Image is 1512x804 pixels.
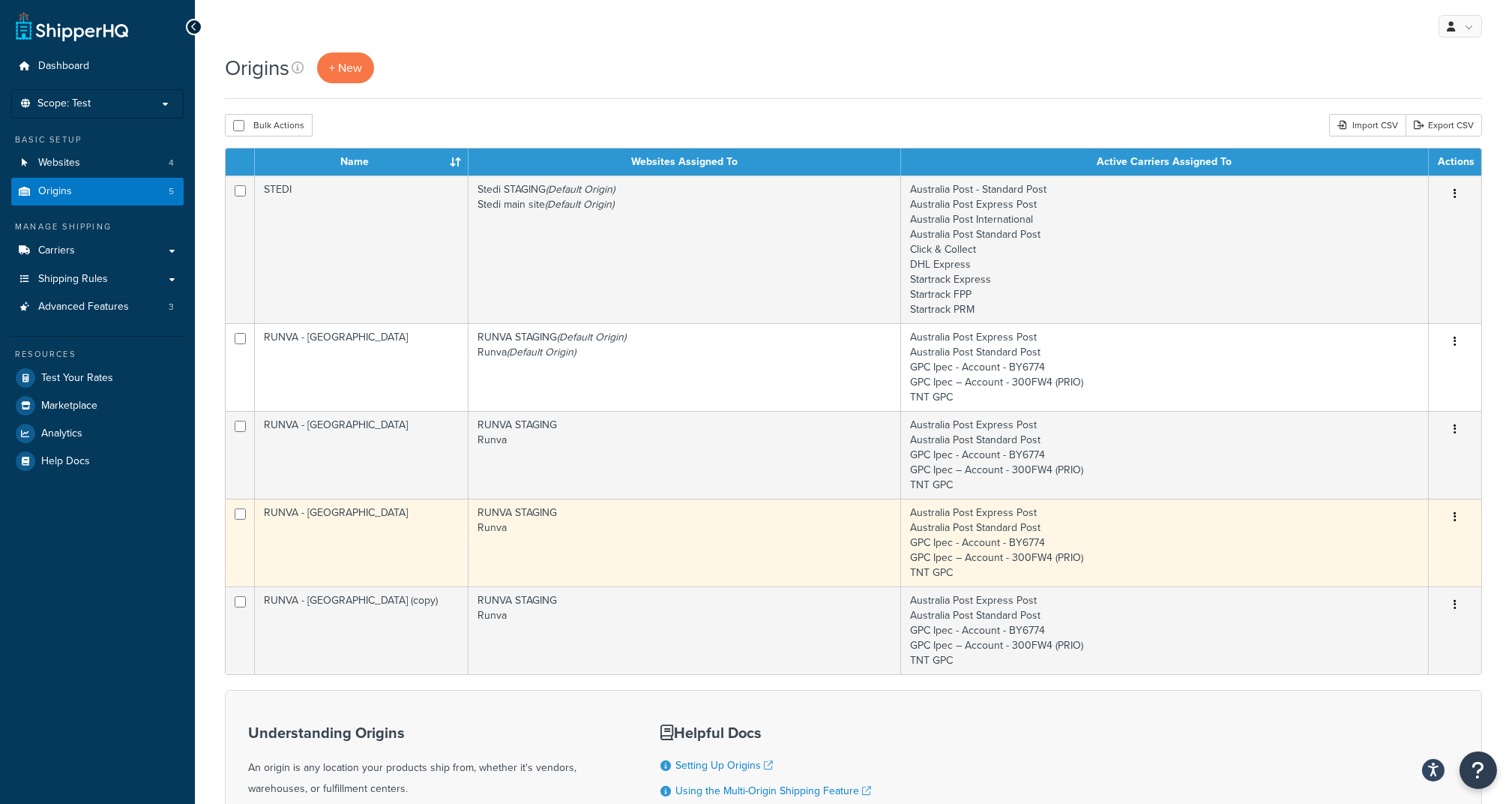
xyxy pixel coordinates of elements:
a: Help Docs [11,448,184,475]
span: Dashboard [38,60,89,73]
h1: Origins [225,53,289,82]
i: (Default Origin) [545,196,614,212]
td: Australia Post Express Post Australia Post Standard Post GPC Ipec - Account - BY6774 GPC Ipec – A... [901,586,1429,674]
span: Scope: Test [37,97,91,110]
a: Export CSV [1406,114,1482,136]
td: Australia Post Express Post Australia Post Standard Post GPC Ipec - Account - BY6774 GPC Ipec – A... [901,411,1429,499]
td: RUNVA STAGING Runva [469,586,901,674]
a: Carriers [11,237,184,265]
button: Bulk Actions [225,114,313,136]
a: Using the Multi-Origin Shipping Feature [675,783,871,799]
span: 4 [169,157,174,169]
span: Test Your Rates [41,372,113,385]
div: Import CSV [1329,114,1406,136]
div: Basic Setup [11,133,184,146]
span: Carriers [38,244,75,257]
span: 3 [169,301,174,313]
td: Australia Post Express Post Australia Post Standard Post GPC Ipec - Account - BY6774 GPC Ipec – A... [901,323,1429,411]
span: + New [329,59,362,76]
h3: Helpful Docs [660,724,957,741]
span: Origins [38,185,72,198]
i: (Default Origin) [507,344,576,360]
td: RUNVA - [GEOGRAPHIC_DATA] [255,411,469,499]
a: Origins 5 [11,178,184,205]
div: An origin is any location your products ship from, whether it's vendors, warehouses, or fulfillme... [248,724,623,799]
span: 5 [169,185,174,198]
td: STEDI [255,175,469,323]
td: Australia Post Express Post Australia Post Standard Post GPC Ipec - Account - BY6774 GPC Ipec – A... [901,499,1429,586]
div: Manage Shipping [11,220,184,233]
span: Advanced Features [38,301,129,313]
span: Help Docs [41,455,90,468]
th: Name : activate to sort column ascending [255,148,469,175]
a: ShipperHQ Home [16,11,128,41]
td: RUNVA STAGING Runva [469,323,901,411]
h3: Understanding Origins [248,724,623,741]
a: + New [317,52,374,83]
div: Resources [11,348,184,361]
i: (Default Origin) [546,181,615,197]
a: Marketplace [11,392,184,419]
a: Websites 4 [11,149,184,177]
td: RUNVA - [GEOGRAPHIC_DATA] [255,499,469,586]
span: Marketplace [41,400,97,412]
li: Advanced Features [11,293,184,321]
td: RUNVA - [GEOGRAPHIC_DATA] [255,323,469,411]
th: Websites Assigned To [469,148,901,175]
a: Test Your Rates [11,364,184,391]
td: Stedi STAGING Stedi main site [469,175,901,323]
button: Open Resource Center [1460,751,1497,789]
th: Actions [1429,148,1481,175]
td: RUNVA STAGING Runva [469,499,901,586]
span: Websites [38,157,80,169]
th: Active Carriers Assigned To [901,148,1429,175]
td: RUNVA STAGING Runva [469,411,901,499]
li: Websites [11,149,184,177]
span: Shipping Rules [38,273,108,286]
a: Shipping Rules [11,265,184,293]
a: Advanced Features 3 [11,293,184,321]
a: Dashboard [11,52,184,80]
a: Setting Up Origins [675,757,773,773]
i: (Default Origin) [557,329,626,345]
a: Analytics [11,420,184,447]
span: Analytics [41,427,82,440]
td: RUNVA - [GEOGRAPHIC_DATA] (copy) [255,586,469,674]
td: Australia Post - Standard Post Australia Post Express Post Australia Post International Australia... [901,175,1429,323]
li: Origins [11,178,184,205]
